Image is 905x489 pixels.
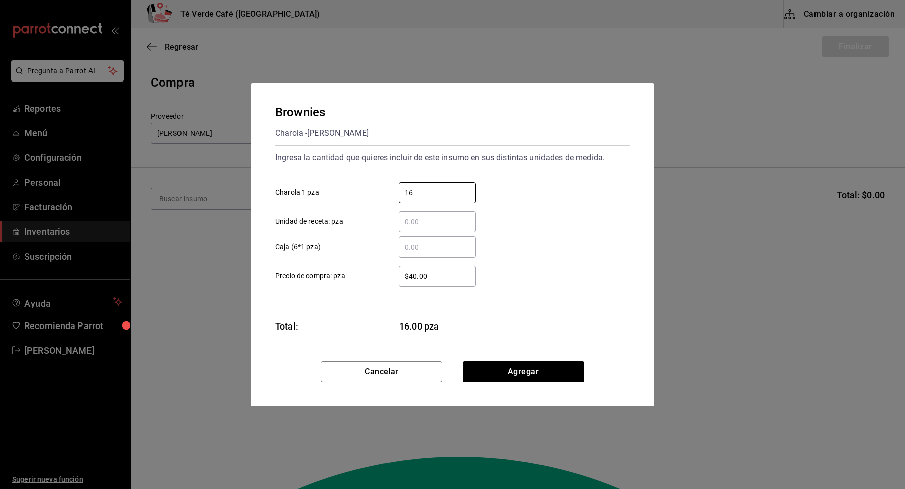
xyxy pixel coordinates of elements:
input: Charola 1 pza [399,187,476,199]
div: Total: [275,319,298,333]
div: Ingresa la cantidad que quieres incluir de este insumo en sus distintas unidades de medida. [275,150,630,166]
input: Unidad de receta: pza [399,216,476,228]
span: Unidad de receta: pza [275,216,343,227]
span: Charola 1 pza [275,187,319,198]
span: Precio de compra: pza [275,271,345,281]
div: Charola - [PERSON_NAME] [275,125,369,141]
div: Brownies [275,103,369,121]
button: Cancelar [321,361,442,382]
span: Caja (6*1 pza) [275,241,321,252]
span: 16.00 pza [399,319,476,333]
input: Precio de compra: pza [399,270,476,282]
input: Caja (6*1 pza) [399,241,476,253]
button: Agregar [463,361,584,382]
